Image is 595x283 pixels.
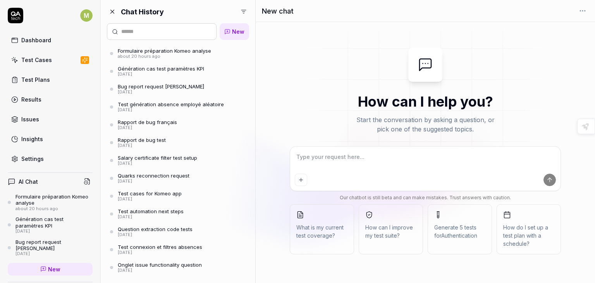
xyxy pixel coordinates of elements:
button: How do I set up a test plan with a schedule? [497,204,561,254]
a: Issues [8,112,93,127]
div: Rapport de bug test [118,137,166,143]
span: What is my current test coverage? [296,223,347,240]
div: Our chatbot is still beta and can make mistakes. Trust answers with caution. [290,194,561,201]
div: Question extraction code tests [118,226,193,232]
div: Bug report request [PERSON_NAME] [118,83,204,90]
a: Bug report request [PERSON_NAME][DATE] [8,239,93,257]
div: Quarks reconnection request [118,173,189,179]
span: How do I set up a test plan with a schedule? [503,223,554,248]
button: Generate 5 tests forAuthentication [428,204,492,254]
a: Onglet issue functionality question[DATE] [107,260,249,275]
a: Test cases for Komeo app[DATE] [107,189,249,204]
a: Bug report request [PERSON_NAME][DATE] [107,82,249,97]
a: Génération cas test paramètres KPI[DATE] [107,64,249,79]
div: Génération cas test paramètres KPI [15,216,93,229]
button: M [80,8,93,23]
div: Settings [21,155,44,163]
a: Question extraction code tests[DATE] [107,224,249,239]
div: [DATE] [118,268,202,273]
div: Dashboard [21,36,51,44]
div: Salary certificate filter test setup [118,155,197,161]
a: Test automation next steps[DATE] [107,207,249,221]
a: Test génération absence employé aléatoire[DATE] [107,100,249,114]
a: Génération cas test paramètres KPI[DATE] [8,216,93,234]
div: Formulaire préparation Komeo analyse [15,193,93,206]
h1: New chat [262,6,294,16]
div: [DATE] [118,250,202,255]
button: What is my current test coverage? [290,204,354,254]
div: [DATE] [15,229,93,234]
div: [DATE] [118,179,189,184]
div: [DATE] [118,214,184,220]
div: about 20 hours ago [118,54,211,59]
h4: AI Chat [19,178,38,186]
div: [DATE] [118,72,204,77]
div: [DATE] [118,143,166,148]
a: Test connexion et filtres absences[DATE] [107,242,249,257]
a: New [8,263,93,276]
div: Test automation next steps [118,208,184,214]
div: Test génération absence employé aléatoire [118,101,224,107]
a: Test Plans [8,72,93,87]
a: Formulaire préparation Komeo analyseabout 20 hours ago [107,46,249,61]
h2: Chat History [121,7,164,17]
div: Results [21,95,41,104]
div: [DATE] [118,161,197,166]
div: Test connexion et filtres absences [118,244,202,250]
a: Rapport de bug test[DATE] [107,135,249,150]
span: Generate 5 tests for Authentication [434,224,477,239]
div: [DATE] [118,125,177,131]
a: New [220,23,249,40]
div: Génération cas test paramètres KPI [118,66,204,72]
div: Insights [21,135,43,143]
span: New [48,265,60,273]
div: [DATE] [118,232,193,238]
div: Issues [21,115,39,123]
span: M [80,9,93,22]
div: about 20 hours ago [15,206,93,212]
a: Salary certificate filter test setup[DATE] [107,153,249,168]
div: Rapport de bug français [118,119,177,125]
div: [DATE] [118,90,204,95]
a: Test Cases [8,52,93,67]
div: [DATE] [15,251,93,257]
a: Rapport de bug français[DATE] [107,117,249,132]
div: Test cases for Komeo app [118,190,182,197]
button: Add attachment [295,174,307,186]
div: Formulaire préparation Komeo analyse [118,48,211,54]
button: How can I improve my test suite? [359,204,423,254]
div: [DATE] [118,197,182,202]
div: [DATE] [118,107,224,113]
span: How can I improve my test suite? [365,223,416,240]
span: New [232,28,244,36]
div: Onglet issue functionality question [118,262,202,268]
a: Settings [8,151,93,166]
a: Dashboard [8,33,93,48]
a: Results [8,92,93,107]
div: Test Plans [21,76,50,84]
a: Formulaire préparation Komeo analyseabout 20 hours ago [8,193,93,211]
div: Test Cases [21,56,52,64]
a: Insights [8,131,93,147]
div: Bug report request [PERSON_NAME] [15,239,93,252]
a: Quarks reconnection request[DATE] [107,171,249,186]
